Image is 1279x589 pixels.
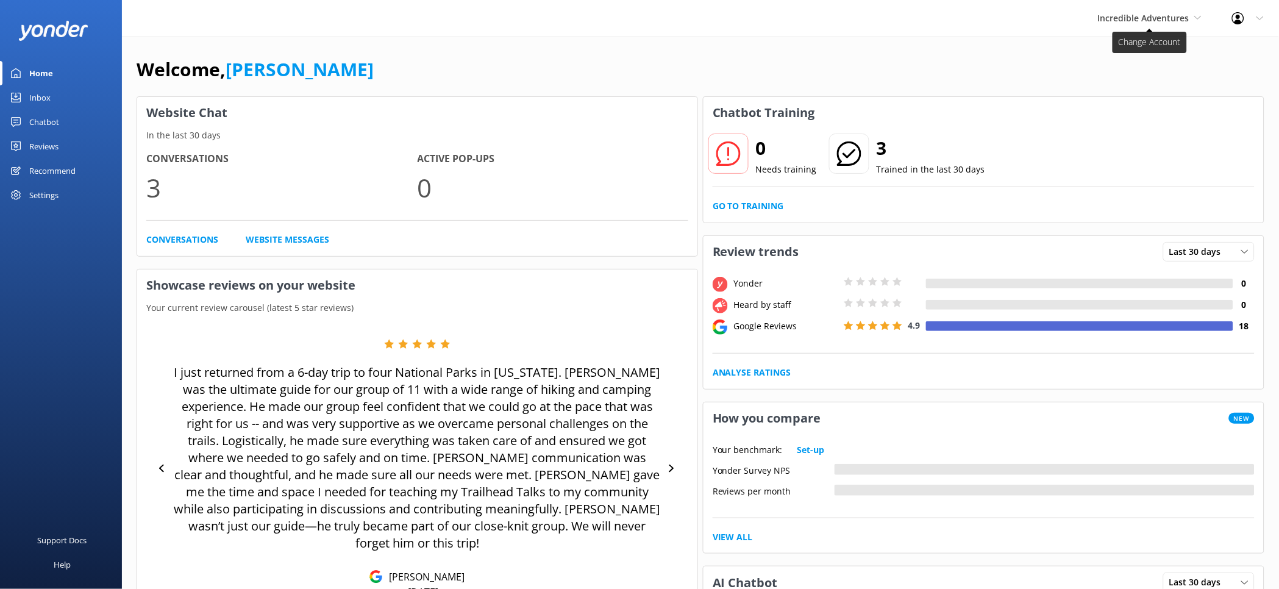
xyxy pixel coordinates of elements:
[797,443,825,457] a: Set-up
[29,183,59,207] div: Settings
[713,464,835,475] div: Yonder Survey NPS
[877,163,985,176] p: Trained in the last 30 days
[137,55,374,84] h1: Welcome,
[38,528,87,552] div: Support Docs
[54,552,71,577] div: Help
[713,485,835,496] div: Reviews per month
[731,277,841,290] div: Yonder
[713,443,783,457] p: Your benchmark:
[1169,245,1228,259] span: Last 30 days
[1169,576,1228,589] span: Last 30 days
[146,151,418,167] h4: Conversations
[704,402,830,434] h3: How you compare
[731,298,841,312] div: Heard by staff
[713,530,753,544] a: View All
[246,233,329,246] a: Website Messages
[756,134,817,163] h2: 0
[713,199,784,213] a: Go to Training
[1233,298,1255,312] h4: 0
[137,301,697,315] p: Your current review carousel (latest 5 star reviews)
[29,110,59,134] div: Chatbot
[1098,12,1189,24] span: Incredible Adventures
[1233,319,1255,333] h4: 18
[226,57,374,82] a: [PERSON_NAME]
[756,163,817,176] p: Needs training
[383,570,465,584] p: [PERSON_NAME]
[877,134,985,163] h2: 3
[137,129,697,142] p: In the last 30 days
[418,151,689,167] h4: Active Pop-ups
[1233,277,1255,290] h4: 0
[173,364,661,552] p: I just returned from a 6-day trip to four National Parks in [US_STATE]. [PERSON_NAME] was the ult...
[137,270,697,301] h3: Showcase reviews on your website
[18,21,88,41] img: yonder-white-logo.png
[369,570,383,584] img: Google Reviews
[146,233,218,246] a: Conversations
[29,159,76,183] div: Recommend
[1229,413,1255,424] span: New
[418,167,689,208] p: 0
[713,366,791,379] a: Analyse Ratings
[146,167,418,208] p: 3
[704,236,808,268] h3: Review trends
[29,134,59,159] div: Reviews
[29,61,53,85] div: Home
[731,319,841,333] div: Google Reviews
[137,97,697,129] h3: Website Chat
[29,85,51,110] div: Inbox
[704,97,824,129] h3: Chatbot Training
[908,319,921,331] span: 4.9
